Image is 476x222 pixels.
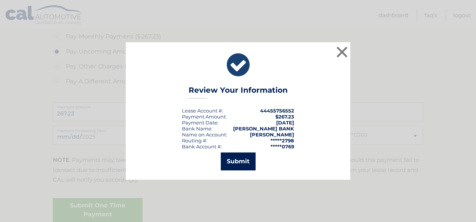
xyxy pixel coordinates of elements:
h3: Review Your Information [189,86,288,99]
span: $267.23 [275,114,294,120]
div: Bank Account #: [182,144,222,149]
button: Submit [221,152,256,170]
div: Name on Account: [182,132,227,138]
span: [DATE] [276,120,294,126]
strong: 44455756552 [260,108,294,114]
div: Routing #: [182,138,207,144]
div: Bank Name: [182,126,213,132]
strong: [PERSON_NAME] [250,132,294,138]
div: : [182,120,219,126]
span: Payment Date [182,120,217,126]
button: × [335,44,350,59]
strong: [PERSON_NAME] BANK [233,126,294,132]
div: Lease Account #: [182,108,223,114]
div: Payment Amount: [182,114,227,120]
